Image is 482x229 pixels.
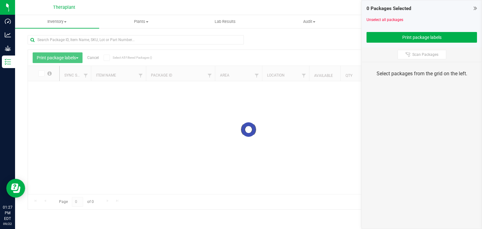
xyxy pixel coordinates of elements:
[99,15,183,28] a: Plants
[28,35,244,45] input: Search Package ID, Item Name, SKU, Lot or Part Number...
[53,5,75,10] span: Theraplant
[5,45,11,51] inline-svg: Grow
[367,18,403,22] a: Unselect all packages
[206,19,244,24] span: Lab Results
[5,59,11,65] inline-svg: Inventory
[5,18,11,24] inline-svg: Dashboard
[412,52,438,57] span: Scan Packages
[398,50,446,59] button: Scan Packages
[3,205,12,221] p: 01:27 PM EDT
[3,221,12,226] p: 09/22
[267,15,351,28] a: Audit
[351,15,435,28] a: Inventory Counts
[15,19,99,24] span: Inventory
[183,15,267,28] a: Lab Results
[267,19,351,24] span: Audit
[370,70,474,77] div: Select packages from the grid on the left.
[367,32,477,43] button: Print package labels
[99,19,183,24] span: Plants
[15,15,99,28] a: Inventory
[5,32,11,38] inline-svg: Analytics
[6,179,25,198] iframe: Resource center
